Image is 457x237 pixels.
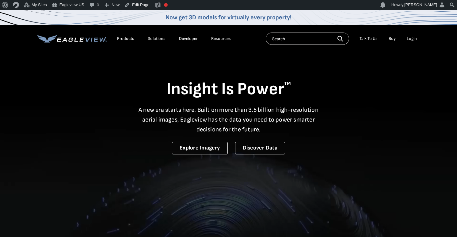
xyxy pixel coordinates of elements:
a: Developer [179,36,198,41]
div: Resources [211,36,231,41]
a: Discover Data [235,142,285,154]
p: A new era starts here. Built on more than 3.5 billion high-resolution aerial images, Eagleview ha... [135,105,322,134]
div: Login [407,36,417,41]
input: Search [266,33,349,45]
div: Talk To Us [360,36,378,41]
a: Buy [389,36,396,41]
sup: TM [284,81,291,87]
div: Solutions [148,36,166,41]
div: Products [117,36,134,41]
span: [PERSON_NAME] [404,2,437,7]
h1: Insight Is Power [37,79,420,100]
a: Now get 3D models for virtually every property! [166,14,291,21]
a: Explore Imagery [172,142,228,154]
div: Needs improvement [164,3,168,7]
